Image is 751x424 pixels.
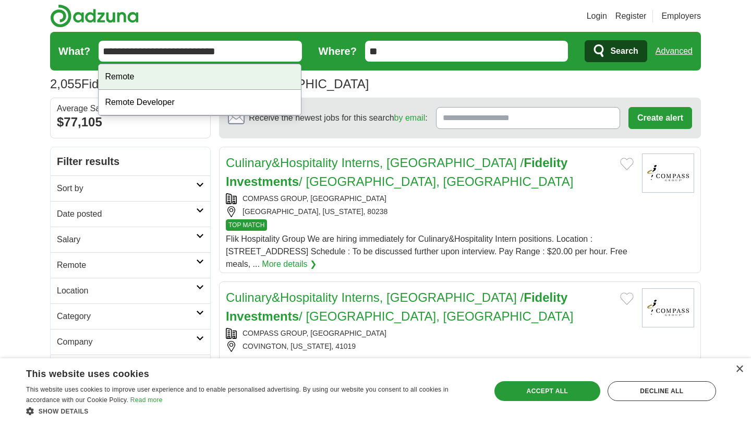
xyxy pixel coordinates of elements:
[57,336,196,348] h2: Company
[620,292,634,305] button: Add to favorite jobs
[587,10,607,22] a: Login
[628,107,692,129] button: Create alert
[51,303,210,329] a: Category
[51,355,210,380] a: Employment type
[394,113,426,122] a: by email
[610,41,638,62] span: Search
[642,288,694,327] img: Compass Group, North America logo
[226,309,299,323] strong: Investments
[99,64,301,90] div: Remote
[656,41,693,62] a: Advanced
[661,10,701,22] a: Employers
[226,174,299,189] strong: Investments
[608,381,716,401] div: Decline all
[57,208,196,220] h2: Date posted
[51,147,210,175] h2: Filter results
[39,408,89,415] span: Show details
[26,364,451,380] div: This website uses cookies
[58,43,90,59] label: What?
[226,156,573,189] a: Culinary&Hospitality Interns, [GEOGRAPHIC_DATA] /Fidelity Investments/ [GEOGRAPHIC_DATA], [GEOGRA...
[585,40,647,62] button: Search
[99,90,301,115] div: Remote Developer
[130,396,163,404] a: Read more, opens a new window
[26,406,477,416] div: Show details
[51,175,210,201] a: Sort by
[50,4,139,28] img: Adzuna logo
[57,310,196,323] h2: Category
[262,258,317,270] a: More details ❯
[642,154,694,193] img: Compass Group, North America logo
[51,252,210,278] a: Remote
[50,75,81,93] span: 2,055
[226,358,627,392] span: Flik Hospitality Group We are hiring immediately for Culinary&Hospitality Intern positions. Locat...
[57,285,196,297] h2: Location
[524,290,567,304] strong: Fidelity
[57,182,196,195] h2: Sort by
[226,290,573,323] a: Culinary&Hospitality Interns, [GEOGRAPHIC_DATA] /Fidelity Investments/ [GEOGRAPHIC_DATA], [GEOGRA...
[615,10,647,22] a: Register
[57,259,196,272] h2: Remote
[50,77,369,91] h1: Fidelity Investments Jobs in [GEOGRAPHIC_DATA]
[51,278,210,303] a: Location
[620,158,634,170] button: Add to favorite jobs
[243,194,386,203] a: COMPASS GROUP, [GEOGRAPHIC_DATA]
[226,234,627,268] span: Flik Hospitality Group We are hiring immediately for Culinary&Hospitality Intern positions. Locat...
[51,227,210,252] a: Salary
[26,386,449,404] span: This website uses cookies to improve user experience and to enable personalised advertising. By u...
[494,381,600,401] div: Accept all
[51,329,210,355] a: Company
[243,329,386,337] a: COMPASS GROUP, [GEOGRAPHIC_DATA]
[226,341,634,352] div: COVINGTON, [US_STATE], 41019
[226,206,634,217] div: [GEOGRAPHIC_DATA], [US_STATE], 80238
[249,112,427,124] span: Receive the newest jobs for this search :
[57,233,196,246] h2: Salary
[57,104,204,113] div: Average Salary
[524,156,567,170] strong: Fidelity
[226,219,267,231] span: TOP MATCH
[319,43,357,59] label: Where?
[57,113,204,132] div: $77,105
[735,366,743,373] div: Close
[51,201,210,227] a: Date posted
